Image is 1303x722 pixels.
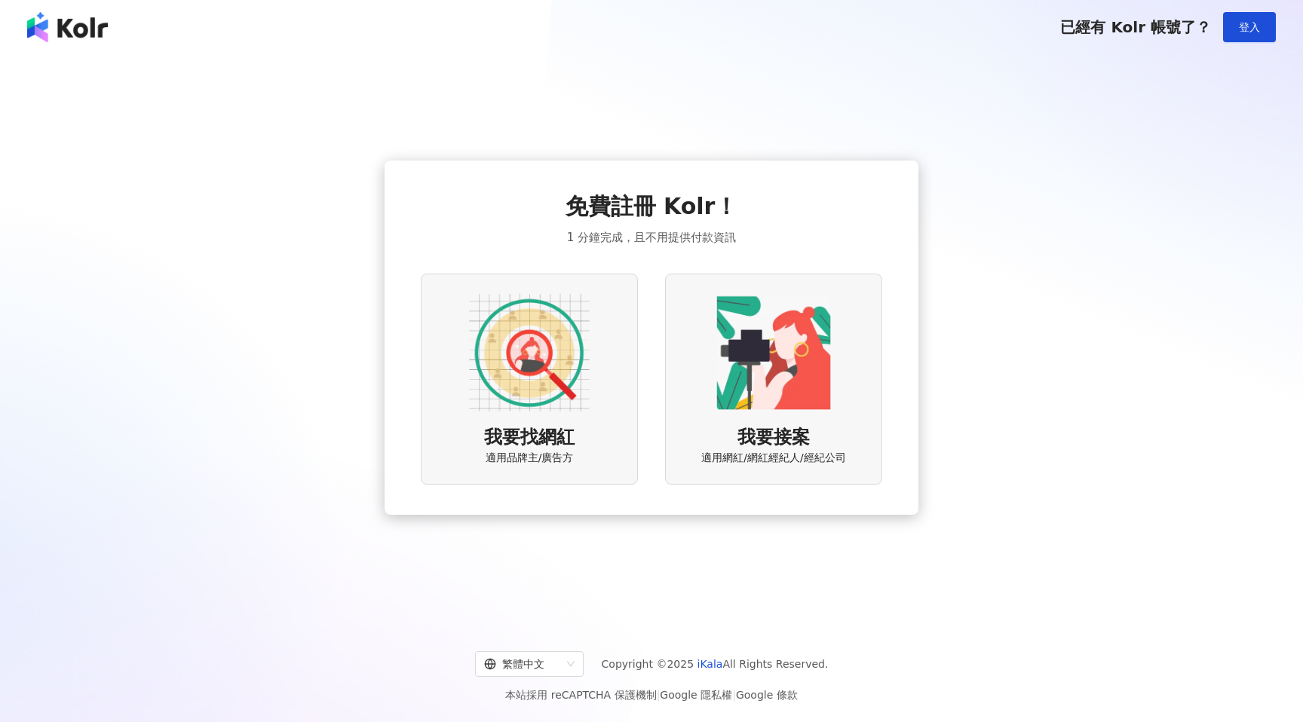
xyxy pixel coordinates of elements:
span: 我要接案 [737,425,810,451]
img: AD identity option [469,292,590,413]
span: 適用品牌主/廣告方 [486,451,574,466]
div: 繁體中文 [484,652,561,676]
img: logo [27,12,108,42]
a: Google 條款 [736,689,798,701]
span: 登入 [1239,21,1260,33]
img: KOL identity option [713,292,834,413]
span: | [732,689,736,701]
a: iKala [697,658,723,670]
span: 本站採用 reCAPTCHA 保護機制 [505,686,797,704]
span: 已經有 Kolr 帳號了？ [1060,18,1211,36]
span: 1 分鐘完成，且不用提供付款資訊 [567,228,736,246]
button: 登入 [1223,12,1276,42]
span: | [657,689,661,701]
span: 免費註冊 Kolr！ [566,191,738,222]
span: 我要找網紅 [484,425,575,451]
span: Copyright © 2025 All Rights Reserved. [602,655,829,673]
a: Google 隱私權 [660,689,732,701]
span: 適用網紅/網紅經紀人/經紀公司 [701,451,845,466]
